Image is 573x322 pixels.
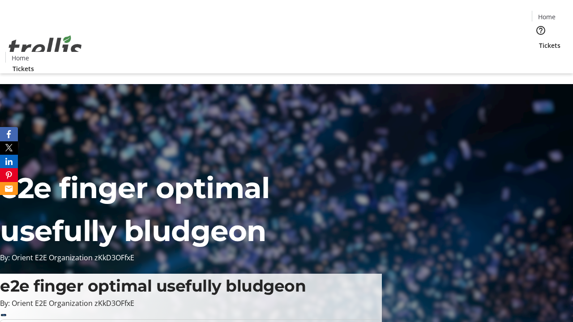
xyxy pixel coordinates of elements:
[5,25,85,70] img: Orient E2E Organization zKkD3OFfxE's Logo
[532,12,561,21] a: Home
[532,50,550,68] button: Cart
[532,41,568,50] a: Tickets
[532,21,550,39] button: Help
[539,41,560,50] span: Tickets
[5,64,41,73] a: Tickets
[13,64,34,73] span: Tickets
[12,53,29,63] span: Home
[6,53,34,63] a: Home
[538,12,556,21] span: Home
